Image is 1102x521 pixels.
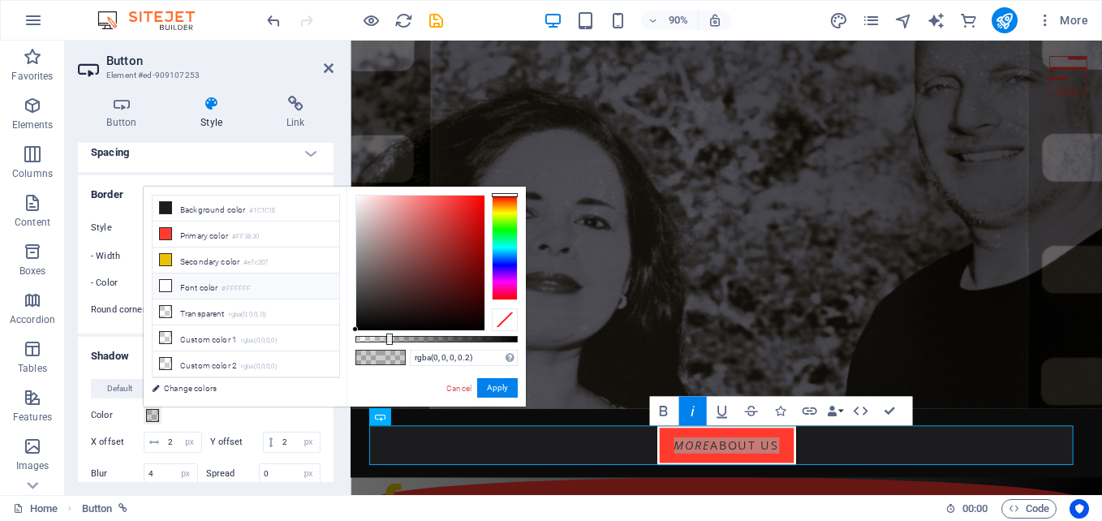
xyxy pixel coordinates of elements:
small: rgba(0,0,0,0) [241,361,278,372]
li: Custom color 2 [153,351,339,377]
button: navigator [894,11,914,30]
span: Click to select. Double-click to edit [82,499,113,519]
h3: Element #ed-909107253 [106,68,301,83]
button: text_generator [927,11,946,30]
label: Y offset [210,437,263,446]
small: #FF3B30 [232,231,259,243]
nav: breadcrumb [82,499,128,519]
li: Transparent [153,299,339,325]
a: Click to cancel selection. Double-click to open Pages [13,499,58,519]
label: Blur [91,469,144,478]
small: #e7c207 [243,257,268,269]
h4: Link [257,96,334,130]
i: Publish [995,11,1014,30]
i: AI Writer [927,11,945,30]
h4: Button [78,96,172,130]
button: Apply [477,378,518,398]
label: - Width [91,247,160,266]
small: rgba(0,0,0,.0) [229,309,267,321]
i: Undo: Change shadow (Ctrl+Z) [265,11,283,30]
li: Background color [153,196,339,222]
button: pages [862,11,881,30]
a: Moreabout us [341,428,495,471]
i: Commerce [959,11,978,30]
span: 00 00 [962,499,988,519]
span: #000000 [381,351,405,364]
small: #1C1C1E [249,205,276,217]
p: Favorites [11,70,53,83]
h2: Button [106,54,334,68]
h6: Session time [945,499,988,519]
a: Cancel [445,382,473,394]
span: #000000 [356,351,381,364]
button: Italic (Ctrl+I) [678,396,706,425]
label: Spread [206,469,259,478]
h4: Spacing [78,133,334,172]
p: Elements [12,118,54,131]
p: Accordion [10,313,55,326]
i: Pages (Ctrl+Alt+S) [862,11,880,30]
button: Code [1001,499,1057,519]
p: Columns [12,167,53,180]
button: save [426,11,446,30]
h4: Style [172,96,258,130]
button: Usercentrics [1070,499,1089,519]
i: Navigator [894,11,913,30]
li: Font color [153,273,339,299]
img: Editor Logo [93,11,215,30]
button: HTML [846,396,874,425]
p: Boxes [19,265,46,278]
label: Style [91,218,160,238]
button: Link [795,396,823,425]
button: Underline (Ctrl+U) [708,396,735,425]
h4: Shadow [78,337,334,366]
i: On resize automatically adjust zoom level to fit chosen device. [708,13,722,28]
i: Save (Ctrl+S) [427,11,446,30]
a: Change colors [144,378,332,398]
button: reload [394,11,413,30]
label: - Color [91,273,160,293]
small: rgba(0,0,0,0) [241,335,278,347]
h6: 90% [665,11,691,30]
button: Data Bindings [824,396,845,425]
p: Tables [18,362,47,375]
small: #FFFFFF [222,283,251,295]
span: Default [107,379,132,398]
button: Strikethrough [737,396,764,425]
button: commerce [959,11,979,30]
button: undo [264,11,283,30]
span: Code [1009,499,1049,519]
p: Features [13,411,52,424]
li: Primary color [153,222,339,248]
h4: Border [78,175,334,205]
button: Default [91,379,149,398]
li: Secondary color [153,248,339,273]
i: This element is linked [118,504,127,513]
button: Confirm (Ctrl+⏎) [876,396,903,425]
li: Custom color 1 [153,325,339,351]
span: : [974,502,976,515]
label: X offset [91,437,144,446]
span: More [1037,12,1088,28]
button: 90% [641,11,699,30]
p: Content [15,216,50,229]
button: Bold (Ctrl+B) [649,396,677,425]
button: Icons [766,396,794,425]
i: Design (Ctrl+Alt+Y) [829,11,848,30]
button: More [1031,7,1095,33]
em: More [359,441,400,459]
i: Reload page [394,11,413,30]
label: Color [91,406,144,425]
label: Round corners [91,300,160,320]
p: Images [16,459,50,472]
button: design [829,11,849,30]
div: Clear Color Selection [492,308,518,331]
button: publish [992,7,1018,33]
